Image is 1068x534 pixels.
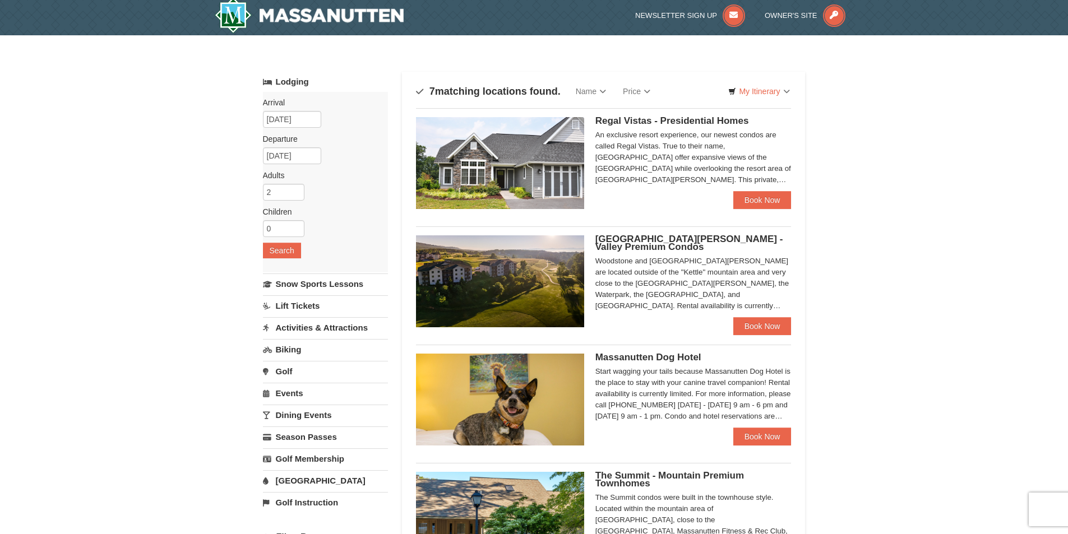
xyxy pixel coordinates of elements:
[263,170,380,181] label: Adults
[733,428,792,445] a: Book Now
[595,234,783,252] span: [GEOGRAPHIC_DATA][PERSON_NAME] - Valley Premium Condos
[263,243,301,258] button: Search
[595,115,749,126] span: Regal Vistas - Presidential Homes
[263,295,388,316] a: Lift Tickets
[595,129,792,185] div: An exclusive resort experience, our newest condos are called Regal Vistas. True to their name, [G...
[595,256,792,312] div: Woodstone and [GEOGRAPHIC_DATA][PERSON_NAME] are located outside of the "Kettle" mountain area an...
[263,492,388,513] a: Golf Instruction
[263,339,388,360] a: Biking
[429,86,435,97] span: 7
[416,354,584,445] img: 27428181-5-81c892a3.jpg
[263,317,388,338] a: Activities & Attractions
[765,11,845,20] a: Owner's Site
[416,117,584,209] img: 19218991-1-902409a9.jpg
[567,80,614,103] a: Name
[263,470,388,491] a: [GEOGRAPHIC_DATA]
[733,191,792,209] a: Book Now
[263,383,388,403] a: Events
[263,72,388,92] a: Lodging
[263,448,388,469] a: Golf Membership
[263,361,388,382] a: Golf
[721,83,797,100] a: My Itinerary
[263,273,388,294] a: Snow Sports Lessons
[595,470,744,489] span: The Summit - Mountain Premium Townhomes
[595,366,792,422] div: Start wagging your tails because Massanutten Dog Hotel is the place to stay with your canine trav...
[595,352,701,363] span: Massanutten Dog Hotel
[263,97,380,108] label: Arrival
[614,80,659,103] a: Price
[263,405,388,425] a: Dining Events
[263,426,388,447] a: Season Passes
[635,11,745,20] a: Newsletter Sign Up
[416,235,584,327] img: 19219041-4-ec11c166.jpg
[765,11,817,20] span: Owner's Site
[263,206,380,217] label: Children
[733,317,792,335] a: Book Now
[635,11,717,20] span: Newsletter Sign Up
[416,86,561,97] h4: matching locations found.
[263,133,380,145] label: Departure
